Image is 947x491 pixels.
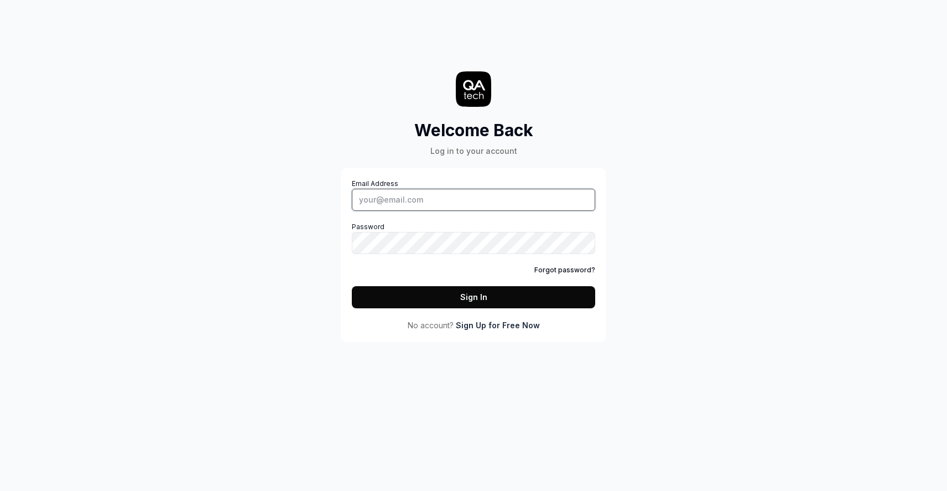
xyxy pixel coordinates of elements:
[414,145,533,157] div: Log in to your account
[352,189,595,211] input: Email Address
[352,232,595,254] input: Password
[414,118,533,143] h2: Welcome Back
[456,319,540,331] a: Sign Up for Free Now
[352,222,595,254] label: Password
[534,265,595,275] a: Forgot password?
[352,179,595,211] label: Email Address
[352,286,595,308] button: Sign In
[408,319,454,331] span: No account?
